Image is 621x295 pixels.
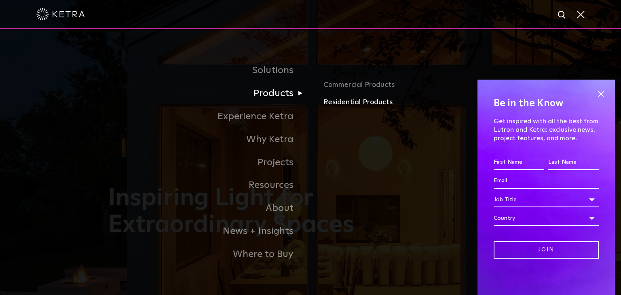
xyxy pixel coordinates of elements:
[108,243,310,266] a: Where to Buy
[108,174,310,197] a: Resources
[548,155,599,170] input: Last Name
[494,117,599,142] p: Get inspired with all the best from Lutron and Ketra: exclusive news, project features, and more.
[494,192,599,207] div: Job Title
[108,59,513,265] div: Navigation Menu
[557,10,567,20] img: search icon
[494,211,599,226] div: Country
[36,8,85,20] img: ketra-logo-2019-white
[494,96,599,111] h4: Be in the Know
[108,59,310,82] a: Solutions
[494,155,544,170] input: First Name
[108,82,310,105] a: Products
[494,241,599,259] input: Join
[108,220,310,243] a: News + Insights
[494,173,599,189] input: Email
[323,79,513,97] a: Commercial Products
[323,97,513,108] a: Residential Products
[108,128,310,151] a: Why Ketra
[108,151,310,174] a: Projects
[108,197,310,220] a: About
[108,105,310,128] a: Experience Ketra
